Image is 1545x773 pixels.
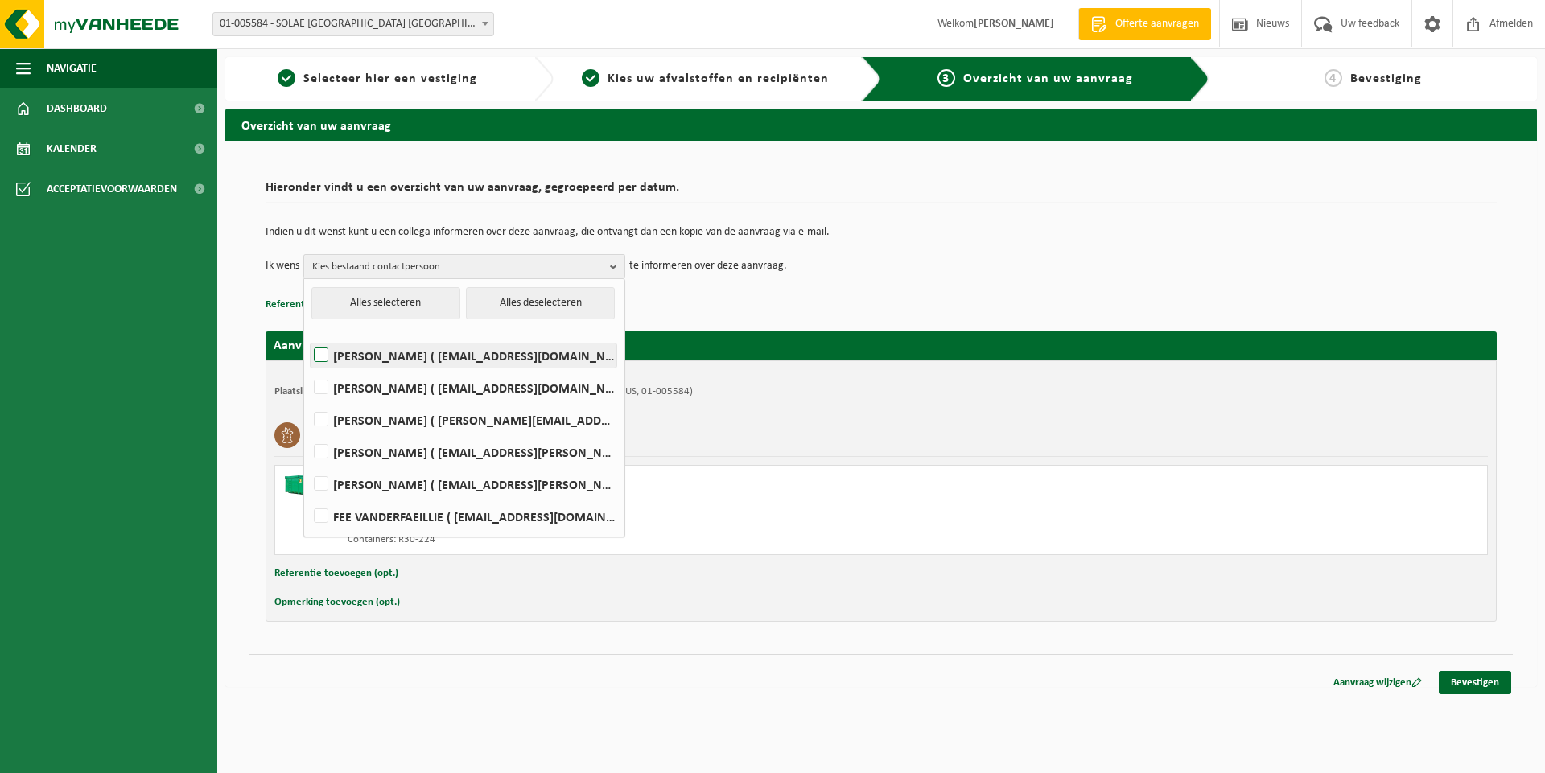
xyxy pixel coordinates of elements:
span: Acceptatievoorwaarden [47,169,177,209]
span: Navigatie [47,48,97,88]
label: [PERSON_NAME] ( [EMAIL_ADDRESS][DOMAIN_NAME] ) [311,376,616,400]
span: Overzicht van uw aanvraag [963,72,1133,85]
p: te informeren over deze aanvraag. [629,254,787,278]
span: Kies bestaand contactpersoon [312,255,604,279]
strong: [PERSON_NAME] [974,18,1054,30]
span: Selecteer hier een vestiging [303,72,477,85]
span: 3 [937,69,955,87]
h2: Hieronder vindt u een overzicht van uw aanvraag, gegroepeerd per datum. [266,181,1497,203]
span: Kalender [47,129,97,169]
span: Dashboard [47,88,107,129]
span: Bevestiging [1350,72,1422,85]
a: Aanvraag wijzigen [1321,671,1434,694]
button: Kies bestaand contactpersoon [303,254,625,278]
button: Alles selecteren [311,287,460,319]
a: 2Kies uw afvalstoffen en recipiënten [562,69,850,88]
label: FEE VANDERFAEILLIE ( [EMAIL_ADDRESS][DOMAIN_NAME] ) [311,504,616,528]
button: Opmerking toevoegen (opt.) [274,592,400,613]
a: 1Selecteer hier een vestiging [233,69,521,88]
label: [PERSON_NAME] ( [EMAIL_ADDRESS][PERSON_NAME][DOMAIN_NAME] ) [311,440,616,464]
h2: Overzicht van uw aanvraag [225,109,1537,140]
a: Bevestigen [1439,671,1511,694]
span: Kies uw afvalstoffen en recipiënten [608,72,829,85]
a: Offerte aanvragen [1078,8,1211,40]
span: Offerte aanvragen [1111,16,1203,32]
span: 01-005584 - SOLAE BELGIUM NV - IEPER [212,12,494,36]
span: 1 [278,69,295,87]
button: Referentie toevoegen (opt.) [266,294,389,315]
strong: Plaatsingsadres: [274,386,344,397]
button: Alles deselecteren [466,287,615,319]
button: Referentie toevoegen (opt.) [274,563,398,584]
div: Aantal: 1 [348,520,946,533]
label: [PERSON_NAME] ( [EMAIL_ADDRESS][DOMAIN_NAME] ) [311,343,616,368]
span: 2 [582,69,599,87]
div: Containers: R30-224 [348,533,946,546]
label: [PERSON_NAME] ( [EMAIL_ADDRESS][PERSON_NAME][DOMAIN_NAME] ) [311,472,616,496]
strong: Aanvraag voor [DATE] [274,339,394,352]
img: HK-XR-30-GN-00.png [283,474,332,498]
span: 4 [1325,69,1342,87]
span: 01-005584 - SOLAE BELGIUM NV - IEPER [213,13,493,35]
p: Indien u dit wenst kunt u een collega informeren over deze aanvraag, die ontvangt dan een kopie v... [266,227,1497,238]
label: [PERSON_NAME] ( [PERSON_NAME][EMAIL_ADDRESS][DOMAIN_NAME] ) [311,408,616,432]
p: Ik wens [266,254,299,278]
div: Ophalen en plaatsen lege container [348,500,946,512]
